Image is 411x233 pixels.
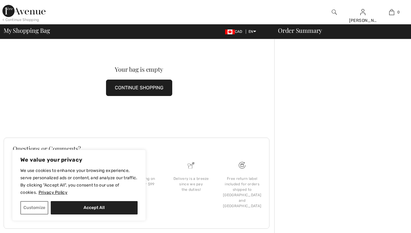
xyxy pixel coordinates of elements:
img: My Info [360,9,365,16]
a: Privacy Policy [38,190,68,195]
div: Delivery is a breeze since we pay the duties! [170,176,212,192]
div: [PERSON_NAME] [349,17,377,24]
p: We value your privacy [20,156,138,163]
a: Sign In [360,9,365,15]
img: Free shipping on orders over $99 [239,162,245,169]
div: We value your privacy [12,150,146,221]
div: Order Summary [271,27,407,33]
p: We use cookies to enhance your browsing experience, serve personalized ads or content, and analyz... [20,167,138,196]
img: Canadian Dollar [225,29,235,34]
div: Your bag is empty [17,66,261,72]
h3: Questions or Comments? [13,146,260,152]
span: EN [248,29,256,34]
div: Free return label included for orders shipped to [GEOGRAPHIC_DATA] and [GEOGRAPHIC_DATA] [221,176,263,209]
span: CAD [225,29,245,34]
img: My Bag [389,9,394,16]
a: 0 [378,9,406,16]
button: Customize [20,201,48,214]
span: My Shopping Bag [4,27,50,33]
button: CONTINUE SHOPPING [106,80,172,96]
img: 1ère Avenue [2,5,46,17]
img: search the website [332,9,337,16]
img: Delivery is a breeze since we pay the duties! [188,162,194,169]
div: < Continue Shopping [2,17,39,22]
button: Accept All [51,201,138,214]
span: 0 [397,9,400,15]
